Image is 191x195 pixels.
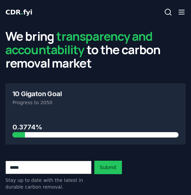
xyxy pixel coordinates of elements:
button: Submit [94,161,122,174]
a: CDR.fyi [5,7,32,17]
h2: We bring to the carbon removal market [5,30,186,70]
span: CDR fyi [5,8,32,16]
span: . [21,8,23,16]
span: transparency and accountability [5,28,153,58]
p: Stay up to date with the latest in durable carbon removal. [5,177,92,190]
p: Progress to 2050 [12,99,179,106]
h3: 10 Gigaton Goal [12,90,179,97]
h3: 0.3774% [12,122,179,132]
